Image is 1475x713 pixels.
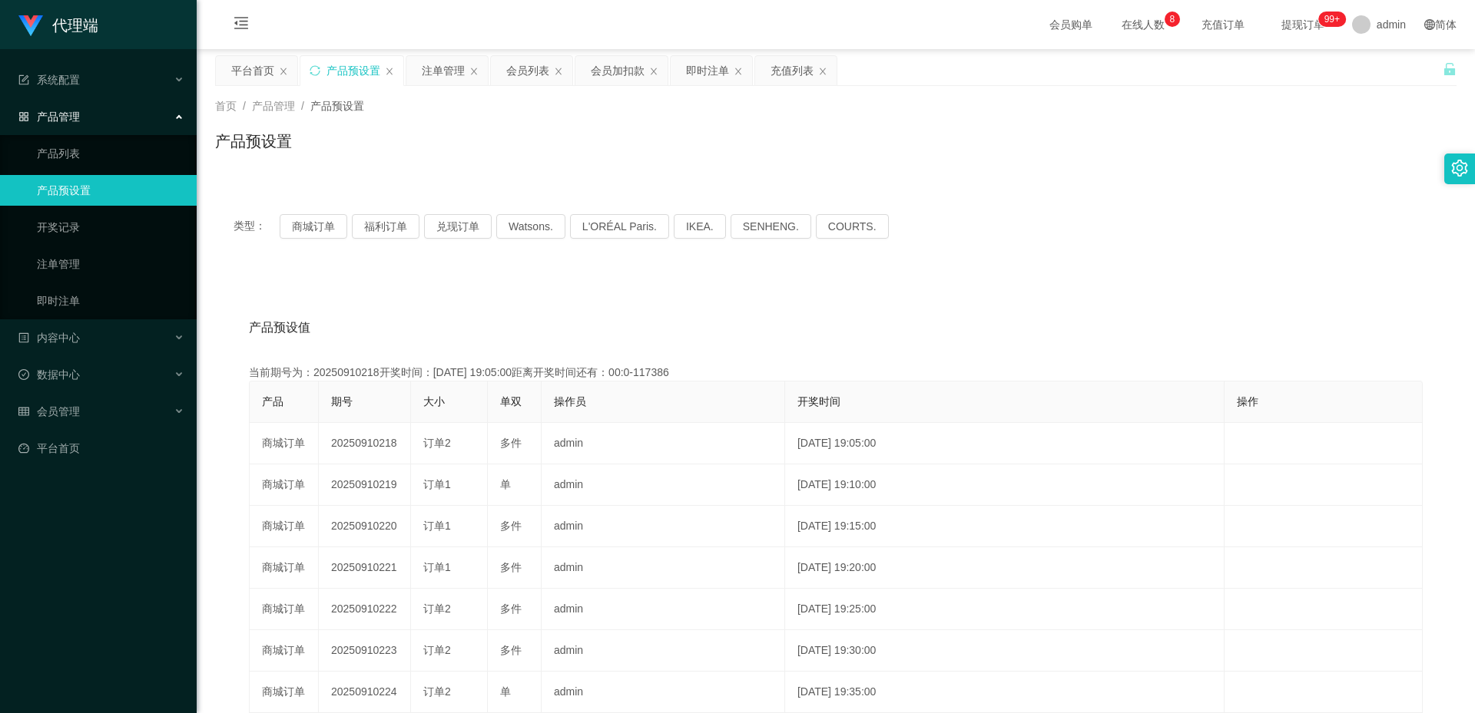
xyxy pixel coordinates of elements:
[423,520,451,532] span: 订单1
[1114,19,1172,30] span: 在线人数
[816,214,889,239] button: COURTS.
[1237,395,1258,408] span: 操作
[1194,19,1252,30] span: 充值订单
[423,395,445,408] span: 大小
[1165,12,1180,27] sup: 8
[18,15,43,37] img: logo.9652507e.png
[37,212,184,243] a: 开奖记录
[1424,19,1435,30] i: 图标: global
[554,395,586,408] span: 操作员
[37,138,184,169] a: 产品列表
[423,437,451,449] span: 订单2
[250,464,319,506] td: 商城订单
[37,175,184,206] a: 产品预设置
[469,67,479,76] i: 图标: close
[319,464,411,506] td: 20250910219
[18,405,80,418] span: 会员管理
[423,644,451,656] span: 订单2
[500,478,511,490] span: 单
[250,547,319,589] td: 商城订单
[279,67,288,76] i: 图标: close
[18,332,29,343] i: 图标: profile
[1274,19,1332,30] span: 提现订单
[1318,12,1346,27] sup: 1153
[1451,160,1468,177] i: 图标: setting
[243,100,246,112] span: /
[674,214,726,239] button: IKEA.
[250,672,319,713] td: 商城订单
[319,506,411,547] td: 20250910220
[500,520,522,532] span: 多件
[310,100,364,112] span: 产品预设置
[215,130,292,153] h1: 产品预设置
[215,1,267,50] i: 图标: menu-fold
[542,547,785,589] td: admin
[280,214,347,239] button: 商城订单
[231,56,274,85] div: 平台首页
[18,433,184,464] a: 图标: dashboard平台首页
[250,423,319,464] td: 商城订单
[52,1,98,50] h1: 代理端
[18,332,80,344] span: 内容中心
[422,56,465,85] div: 注单管理
[252,100,295,112] span: 产品管理
[542,464,785,506] td: admin
[18,74,80,86] span: 系统配置
[570,214,669,239] button: L'ORÉAL Paris.
[37,286,184,316] a: 即时注单
[785,464,1225,506] td: [DATE] 19:10:00
[310,65,320,76] i: 图标: sync
[18,111,80,123] span: 产品管理
[500,644,522,656] span: 多件
[500,685,511,698] span: 单
[731,214,811,239] button: SENHENG.
[331,395,353,408] span: 期号
[423,561,451,573] span: 订单1
[785,506,1225,547] td: [DATE] 19:15:00
[818,67,827,76] i: 图标: close
[249,319,310,337] span: 产品预设值
[542,589,785,630] td: admin
[785,547,1225,589] td: [DATE] 19:20:00
[37,249,184,279] a: 注单管理
[319,630,411,672] td: 20250910223
[554,67,563,76] i: 图标: close
[301,100,304,112] span: /
[18,369,29,380] i: 图标: check-circle-o
[785,672,1225,713] td: [DATE] 19:35:00
[542,672,785,713] td: admin
[1170,12,1175,27] p: 8
[18,74,29,85] i: 图标: form
[352,214,419,239] button: 福利订单
[771,56,814,85] div: 充值列表
[506,56,549,85] div: 会员列表
[234,214,280,239] span: 类型：
[1443,62,1457,76] i: 图标: unlock
[649,67,658,76] i: 图标: close
[250,589,319,630] td: 商城订单
[249,365,1423,381] div: 当前期号为：20250910218开奖时间：[DATE] 19:05:00距离开奖时间还有：00:0-117386
[500,602,522,615] span: 多件
[542,630,785,672] td: admin
[250,630,319,672] td: 商城订单
[591,56,645,85] div: 会员加扣款
[785,630,1225,672] td: [DATE] 19:30:00
[734,67,743,76] i: 图标: close
[319,423,411,464] td: 20250910218
[542,423,785,464] td: admin
[18,18,98,31] a: 代理端
[262,395,283,408] span: 产品
[423,685,451,698] span: 订单2
[385,67,394,76] i: 图标: close
[785,589,1225,630] td: [DATE] 19:25:00
[423,602,451,615] span: 订单2
[18,406,29,417] i: 图标: table
[18,368,80,381] span: 数据中心
[423,478,451,490] span: 订单1
[250,506,319,547] td: 商城订单
[496,214,565,239] button: Watsons.
[424,214,492,239] button: 兑现订单
[797,395,840,408] span: 开奖时间
[500,561,522,573] span: 多件
[542,506,785,547] td: admin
